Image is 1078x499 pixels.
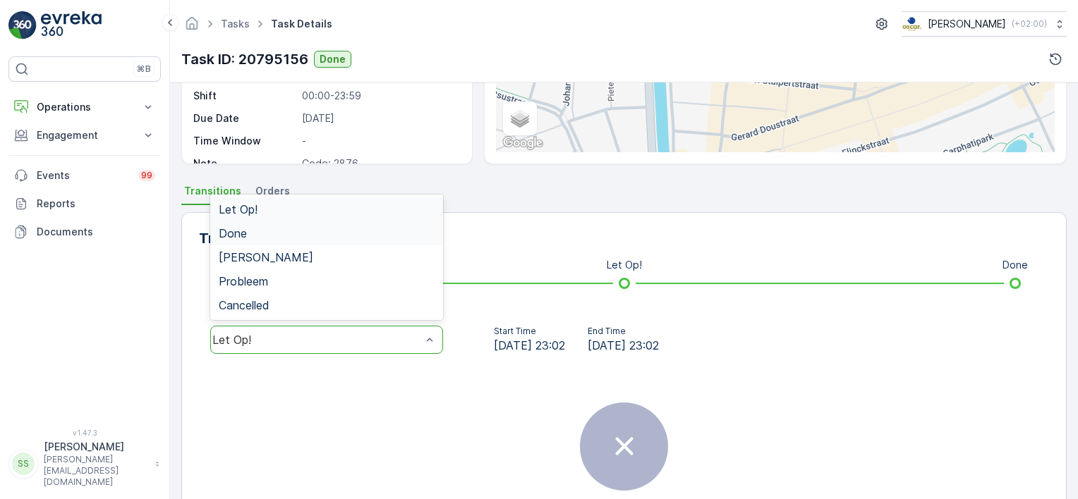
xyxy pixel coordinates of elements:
div: SS [12,452,35,475]
p: Engagement [37,128,133,142]
p: End Time [588,326,659,337]
p: Transitions [199,228,277,249]
a: Events99 [8,161,161,190]
span: Transitions [184,184,241,198]
p: [DATE] [302,111,457,125]
span: Task Details [268,17,335,31]
p: Documents [37,225,155,239]
span: [DATE] 23:02 [494,337,565,354]
p: 00:00-23:59 [302,89,457,103]
span: v 1.47.3 [8,429,161,437]
span: Orders [255,184,290,198]
p: Done [1003,258,1028,272]
a: Reports [8,190,161,218]
p: ( +02:00 ) [1012,18,1047,30]
img: logo [8,11,37,39]
a: Layers [504,103,535,134]
p: Operations [37,100,133,114]
p: Start Time [494,326,565,337]
img: logo_light-DOdMpM7g.png [41,11,102,39]
p: [PERSON_NAME][EMAIL_ADDRESS][DOMAIN_NAME] [44,454,148,488]
span: Let Op! [219,203,258,216]
span: Probleem [219,275,268,288]
img: Google [499,134,546,152]
button: Engagement [8,121,161,149]
span: Done [219,227,247,240]
p: Time Window [193,134,296,148]
p: [PERSON_NAME] [928,17,1006,31]
p: ⌘B [137,63,151,75]
p: [PERSON_NAME] [44,440,148,454]
p: - [302,134,457,148]
button: Done [314,51,351,68]
p: Code: 2876 [302,156,457,171]
span: Cancelled [219,299,269,312]
p: 99 [141,170,152,181]
a: Homepage [184,21,200,33]
p: Task ID: 20795156 [181,49,308,70]
p: Done [320,52,346,66]
img: basis-logo_rgb2x.png [902,16,922,32]
button: SS[PERSON_NAME][PERSON_NAME][EMAIL_ADDRESS][DOMAIN_NAME] [8,440,161,488]
p: Due Date [193,111,296,125]
button: Operations [8,93,161,121]
a: Tasks [221,18,250,30]
button: [PERSON_NAME](+02:00) [902,11,1067,37]
span: [PERSON_NAME] [219,251,313,264]
p: Note [193,156,296,171]
div: Let Op! [212,333,421,346]
span: [DATE] 23:02 [588,337,659,354]
p: Let Op! [607,258,642,272]
p: Reports [37,197,155,211]
p: Events [37,168,130,183]
a: Documents [8,218,161,246]
a: Open this area in Google Maps (opens a new window) [499,134,546,152]
p: Shift [193,89,296,103]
